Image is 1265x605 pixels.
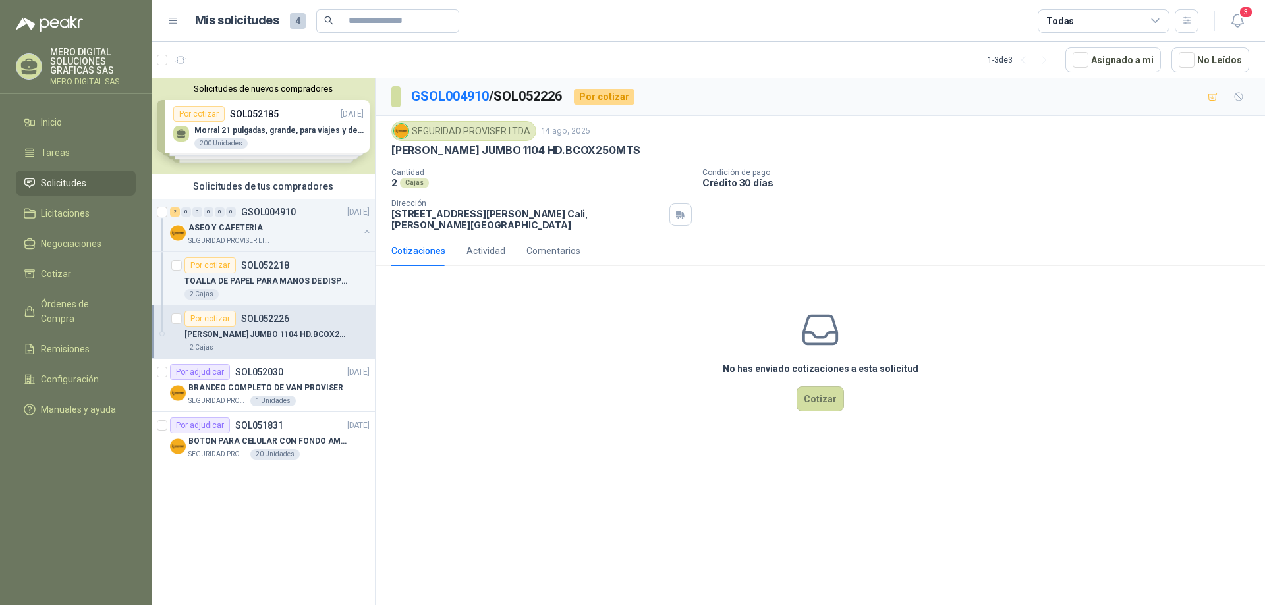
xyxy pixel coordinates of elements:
[1171,47,1249,72] button: No Leídos
[181,207,191,217] div: 0
[184,257,236,273] div: Por cotizar
[16,201,136,226] a: Licitaciones
[41,115,62,130] span: Inicio
[184,329,349,341] p: [PERSON_NAME] JUMBO 1104 HD.BCOX250MTS
[215,207,225,217] div: 0
[188,396,248,406] p: SEGURIDAD PROVISER LTDA
[152,305,375,359] a: Por cotizarSOL052226[PERSON_NAME] JUMBO 1104 HD.BCOX250MTS2 Cajas
[391,199,664,208] p: Dirección
[41,342,90,356] span: Remisiones
[16,171,136,196] a: Solicitudes
[192,207,202,217] div: 0
[290,13,306,29] span: 4
[347,206,370,219] p: [DATE]
[16,16,83,32] img: Logo peakr
[241,314,289,323] p: SOL052226
[170,204,372,246] a: 2 0 0 0 0 0 GSOL004910[DATE] Company LogoASEO Y CAFETERIASEGURIDAD PROVISER LTDA
[391,244,445,258] div: Cotizaciones
[347,419,370,432] p: [DATE]
[152,252,375,305] a: Por cotizarSOL052218TOALLA DE PAPEL PARA MANOS DE DISPENSADOR2 Cajas
[723,361,918,376] h3: No has enviado cotizaciones a esta solicitud
[50,47,136,75] p: MERO DIGITAL SOLUCIONES GRAFICAS SAS
[41,206,90,221] span: Licitaciones
[1046,14,1074,28] div: Todas
[391,168,692,177] p: Cantidad
[204,207,213,217] div: 0
[184,275,349,288] p: TOALLA DE PAPEL PARA MANOS DE DISPENSADOR
[170,207,180,217] div: 2
[1225,9,1249,33] button: 3
[235,367,283,377] p: SOL052030
[152,359,375,412] a: Por adjudicarSOL052030[DATE] Company LogoBRANDEO COMPLETO DE VAN PROVISERSEGURIDAD PROVISER LTDA1...
[41,236,101,251] span: Negociaciones
[226,207,236,217] div: 0
[188,382,343,394] p: BRANDEO COMPLETO DE VAN PROVISER
[152,412,375,465] a: Por adjudicarSOL051831[DATE] Company LogoBOTON PARA CELULAR CON FONDO AMARILLOSEGURIDAD PROVISER ...
[324,16,333,25] span: search
[50,78,136,86] p: MERO DIGITAL SAS
[41,176,86,190] span: Solicitudes
[411,88,489,104] a: GSOL004910
[250,449,300,460] div: 20 Unidades
[391,177,397,188] p: 2
[241,207,296,217] p: GSOL004910
[526,244,580,258] div: Comentarios
[170,438,186,454] img: Company Logo
[188,236,271,246] p: SEGURIDAD PROVISER LTDA
[41,297,123,326] span: Órdenes de Compra
[188,222,263,234] p: ASEO Y CAFETERIA
[16,367,136,392] a: Configuración
[241,261,289,270] p: SOL052218
[184,342,219,353] div: 2 Cajas
[170,364,230,380] div: Por adjudicar
[157,84,370,93] button: Solicitudes de nuevos compradores
[702,177,1260,188] p: Crédito 30 días
[466,244,505,258] div: Actividad
[542,125,590,138] p: 14 ago, 2025
[250,396,296,406] div: 1 Unidades
[411,86,563,107] p: / SOL052226
[16,336,136,361] a: Remisiones
[16,261,136,286] a: Cotizar
[16,231,136,256] a: Negociaciones
[391,208,664,230] p: [STREET_ADDRESS][PERSON_NAME] Cali , [PERSON_NAME][GEOGRAPHIC_DATA]
[170,225,186,241] img: Company Logo
[184,289,219,300] div: 2 Cajas
[188,449,248,460] p: SEGURIDAD PROVISER LTDA
[184,311,236,327] div: Por cotizar
[702,168,1260,177] p: Condición de pago
[16,140,136,165] a: Tareas
[988,49,1055,70] div: 1 - 3 de 3
[391,121,536,141] div: SEGURIDAD PROVISER LTDA
[152,78,375,174] div: Solicitudes de nuevos compradoresPor cotizarSOL052185[DATE] Morral 21 pulgadas, grande, para viaj...
[347,366,370,379] p: [DATE]
[41,145,70,160] span: Tareas
[400,178,429,188] div: Cajas
[170,385,186,401] img: Company Logo
[195,11,279,30] h1: Mis solicitudes
[41,267,71,281] span: Cotizar
[41,372,99,386] span: Configuración
[188,435,352,448] p: BOTON PARA CELULAR CON FONDO AMARILLO
[391,144,640,157] p: [PERSON_NAME] JUMBO 1104 HD.BCOX250MTS
[1065,47,1161,72] button: Asignado a mi
[574,89,634,105] div: Por cotizar
[394,124,408,138] img: Company Logo
[1239,6,1253,18] span: 3
[235,421,283,430] p: SOL051831
[16,292,136,331] a: Órdenes de Compra
[170,417,230,433] div: Por adjudicar
[41,402,116,417] span: Manuales y ayuda
[152,174,375,199] div: Solicitudes de tus compradores
[16,397,136,422] a: Manuales y ayuda
[797,386,844,411] button: Cotizar
[16,110,136,135] a: Inicio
